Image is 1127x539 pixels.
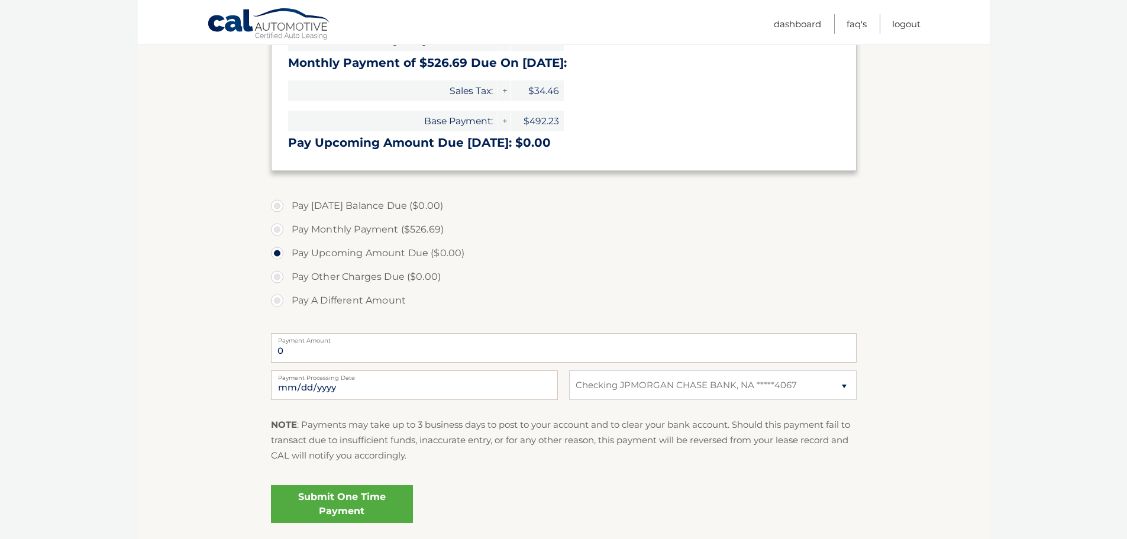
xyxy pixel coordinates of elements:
label: Pay A Different Amount [271,289,857,312]
label: Payment Processing Date [271,370,558,380]
a: Dashboard [774,14,821,34]
input: Payment Amount [271,333,857,363]
label: Pay [DATE] Balance Due ($0.00) [271,194,857,218]
h3: Pay Upcoming Amount Due [DATE]: $0.00 [288,135,839,150]
h3: Monthly Payment of $526.69 Due On [DATE]: [288,56,839,70]
a: Cal Automotive [207,8,331,42]
span: $34.46 [511,80,564,101]
p: : Payments may take up to 3 business days to post to your account and to clear your bank account.... [271,417,857,464]
label: Pay Other Charges Due ($0.00) [271,265,857,289]
label: Pay Upcoming Amount Due ($0.00) [271,241,857,265]
span: Base Payment: [288,111,498,131]
span: + [498,80,510,101]
label: Pay Monthly Payment ($526.69) [271,218,857,241]
strong: NOTE [271,419,297,430]
span: $492.23 [511,111,564,131]
label: Payment Amount [271,333,857,343]
input: Payment Date [271,370,558,400]
span: Sales Tax: [288,80,498,101]
span: + [498,111,510,131]
a: Logout [892,14,921,34]
a: Submit One Time Payment [271,485,413,523]
a: FAQ's [847,14,867,34]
